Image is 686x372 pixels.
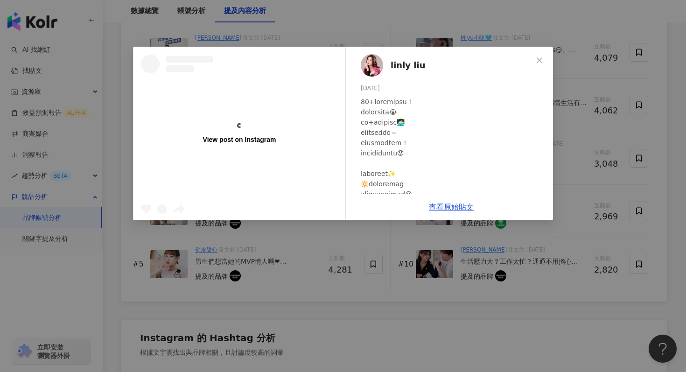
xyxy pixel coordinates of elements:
[361,84,546,93] div: [DATE]
[203,135,276,144] div: View post on Instagram
[391,59,425,72] span: linly liu
[536,56,543,64] span: close
[530,51,549,70] button: Close
[429,203,474,211] a: 查看原始貼文
[361,54,532,77] a: KOL Avatarlinly liu
[133,47,345,220] a: View post on Instagram
[361,54,383,77] img: KOL Avatar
